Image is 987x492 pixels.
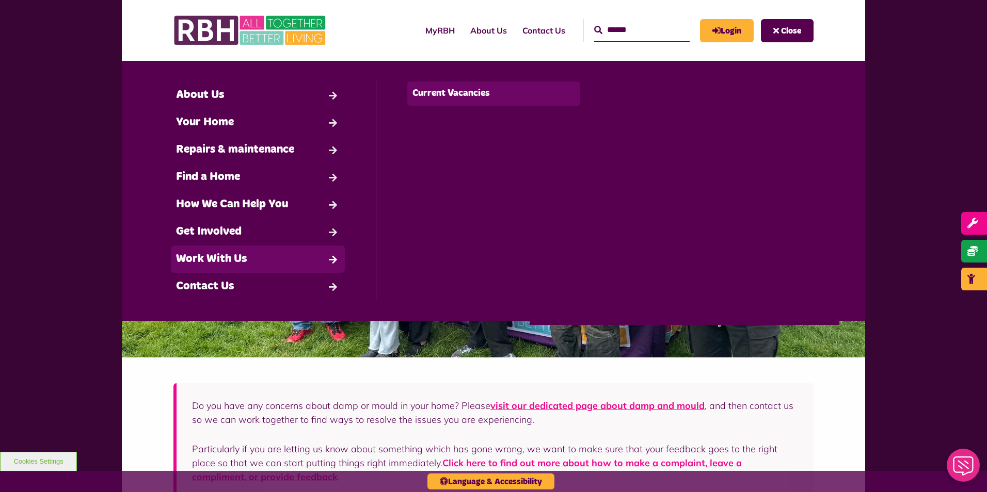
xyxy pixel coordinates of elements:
p: Particularly if you are letting us know about something which has gone wrong, we want to make sur... [192,442,798,484]
a: Find a Home [171,163,345,191]
a: Repairs & maintenance [171,136,345,163]
a: visit our dedicated page about damp and mould [490,400,705,412]
span: Close [781,27,801,35]
p: Do you have any concerns about damp or mould in your home? Please , and then contact us so we can... [192,399,798,427]
iframe: Netcall Web Assistant for live chat [941,446,987,492]
a: How We Can Help You [171,191,345,218]
a: Click here to find out more about how to make a complaint, leave a compliment, or provide feedback [192,457,742,483]
a: About Us [171,81,345,109]
a: About Us [463,17,515,44]
a: Get Involved [171,218,345,245]
a: Contact Us [515,17,573,44]
a: MyRBH [418,17,463,44]
a: Current Vacancies [407,81,581,106]
button: Language & Accessibility [427,473,554,489]
a: MyRBH [700,19,754,42]
img: RBH [173,10,328,51]
button: Navigation [761,19,814,42]
a: Your Home [171,109,345,136]
a: Contact Us [171,273,345,300]
input: Search [594,19,690,41]
a: Work With Us [171,245,345,273]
